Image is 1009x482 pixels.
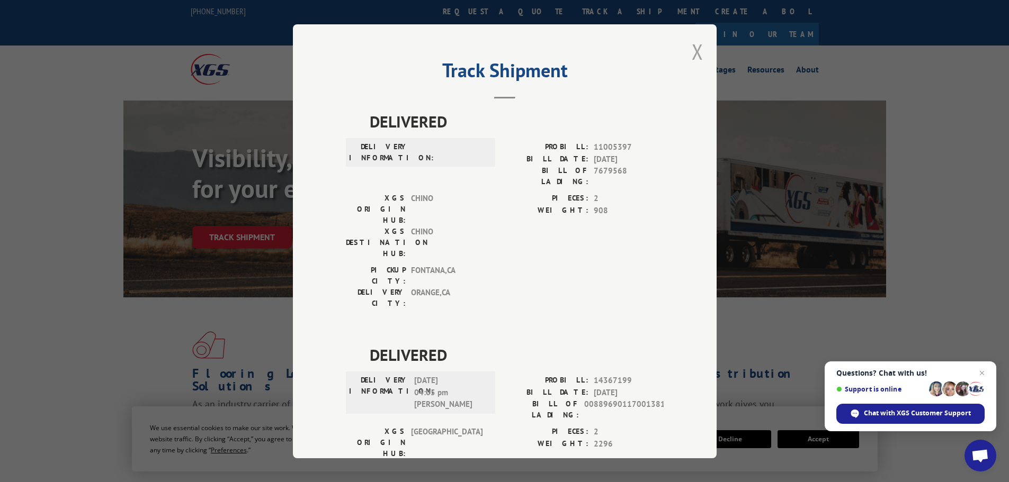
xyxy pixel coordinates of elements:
span: DELIVERED [370,343,664,367]
label: WEIGHT: [505,204,588,216]
span: 2 [594,193,664,205]
label: PIECES: [505,193,588,205]
label: XGS DESTINATION HUB: [346,226,406,259]
span: [DATE] [594,153,664,165]
span: Support is online [836,385,925,393]
span: 7679568 [594,165,664,187]
label: XGS ORIGIN HUB: [346,193,406,226]
label: BILL DATE: [505,153,588,165]
span: 14367199 [594,375,664,387]
span: FONTANA , CA [411,265,483,287]
button: Close modal [692,38,703,66]
span: DELIVERED [370,110,664,133]
span: ORANGE , CA [411,287,483,309]
h2: Track Shipment [346,63,664,83]
span: 2296 [594,438,664,450]
span: [DATE] [594,386,664,398]
label: BILL DATE: [505,386,588,398]
label: BILL OF LADING: [505,165,588,187]
label: XGS ORIGIN HUB: [346,426,406,459]
label: PROBILL: [505,375,588,387]
span: CHINO [411,226,483,259]
span: [GEOGRAPHIC_DATA] [411,426,483,459]
label: DELIVERY INFORMATION: [349,141,409,163]
span: Chat with XGS Customer Support [864,408,971,418]
label: DELIVERY CITY: [346,287,406,309]
span: 00889690117001381 [584,398,664,421]
span: Questions? Chat with us! [836,369,985,377]
span: Close chat [976,367,988,379]
span: 2 [594,426,664,438]
span: 908 [594,204,664,216]
span: CHINO [411,193,483,226]
div: Chat with XGS Customer Support [836,404,985,424]
label: BILL OF LADING: [505,398,579,421]
label: PIECES: [505,426,588,438]
span: [DATE] 04:05 pm [PERSON_NAME] [414,375,486,411]
label: WEIGHT: [505,438,588,450]
label: PROBILL: [505,141,588,153]
label: PICKUP CITY: [346,265,406,287]
div: Open chat [965,440,996,471]
span: 11005397 [594,141,664,153]
label: DELIVERY INFORMATION: [349,375,409,411]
